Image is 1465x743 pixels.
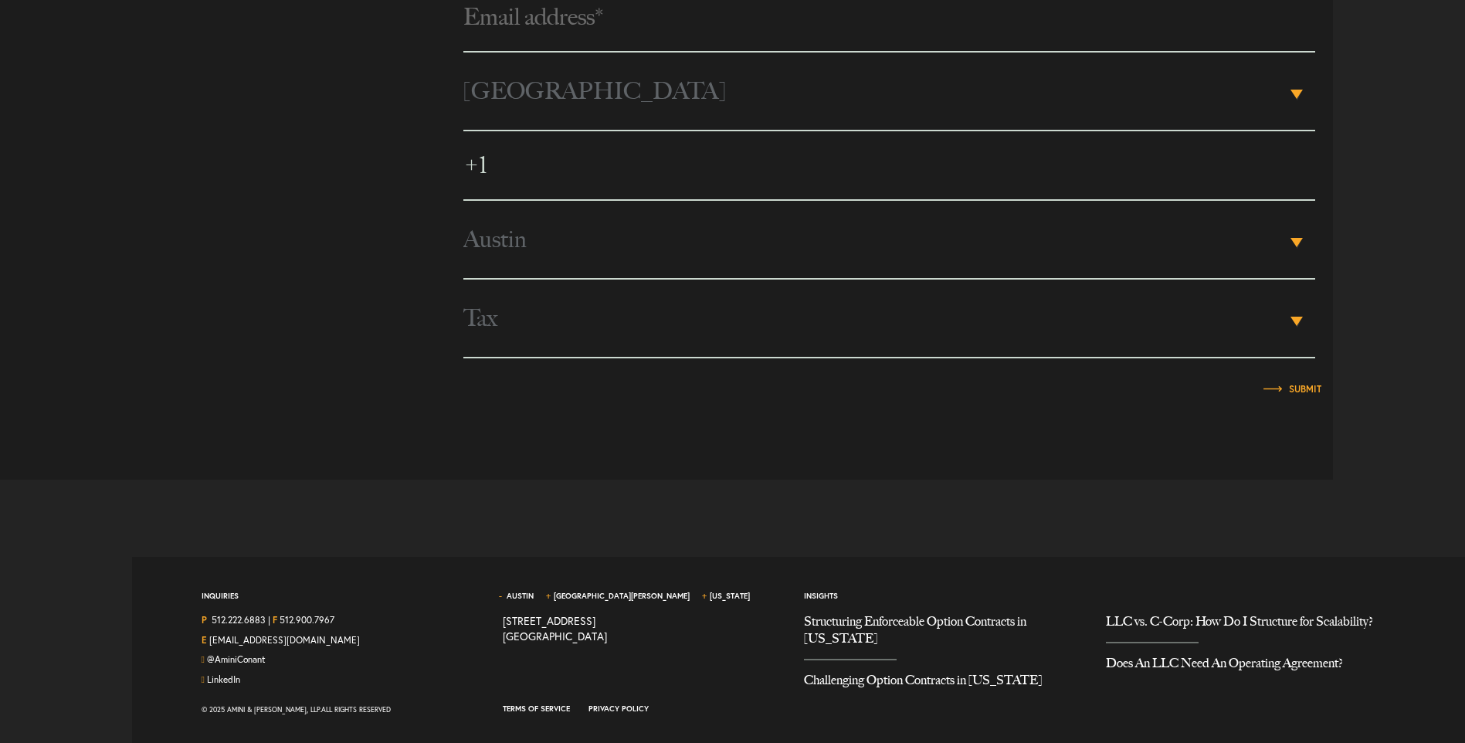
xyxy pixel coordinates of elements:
[1290,317,1303,326] b: ▾
[1270,8,1288,55] img: npw-badge-icon-locked.svg
[273,614,277,626] strong: F
[463,53,1286,130] span: [GEOGRAPHIC_DATA]
[1106,613,1384,642] a: LLC vs. C-Corp: How Do I Structure for Scalability?
[202,634,207,646] strong: E
[463,201,1286,278] span: Austin
[1290,238,1303,247] b: ▾
[804,660,1082,701] a: Challenging Option Contracts in Texas
[507,591,534,601] a: Austin
[710,591,750,601] a: [US_STATE]
[503,613,607,643] a: View on map
[209,634,360,646] a: Email Us
[804,613,1082,659] a: Structuring Enforceable Option Contracts in Texas
[554,591,690,601] a: [GEOGRAPHIC_DATA][PERSON_NAME]
[1290,90,1303,99] b: ▾
[202,701,480,719] div: © 2025 Amini & [PERSON_NAME], LLP. All Rights Reserved
[202,614,207,626] strong: P
[1289,385,1321,394] input: Submit
[268,613,270,629] span: |
[463,131,1315,201] input: Phone number
[463,280,1286,357] span: Tax
[207,673,240,685] a: Join us on LinkedIn
[503,704,570,714] a: Terms of Service
[1106,643,1384,684] a: Does An LLC Need An Operating Agreement?
[202,591,239,613] span: Inquiries
[207,653,266,665] a: Follow us on Twitter
[280,614,334,626] a: 512.900.7967
[804,591,838,601] a: Insights
[588,704,649,714] a: Privacy Policy
[212,614,266,626] a: Call us at 5122226883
